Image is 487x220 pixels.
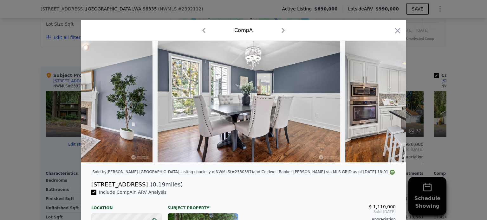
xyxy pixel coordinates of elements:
[158,41,340,162] img: Property Img
[91,200,162,211] div: Location
[369,204,396,209] span: $ 1,110,000
[91,180,148,189] div: [STREET_ADDRESS]
[92,170,180,174] div: Sold by [PERSON_NAME] [GEOGRAPHIC_DATA] .
[167,200,238,211] div: Subject Property
[148,180,183,189] span: ( miles)
[390,170,395,175] img: NWMLS Logo
[96,190,169,195] span: Include Comp A in ARV Analysis
[180,170,394,174] div: Listing courtesy of NWMLS (#2330397) and Coldwell Banker [PERSON_NAME] via MLS GRID as of [DATE] ...
[153,181,166,188] span: 0.19
[234,27,253,34] div: Comp A
[249,209,396,214] span: Sold [DATE]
